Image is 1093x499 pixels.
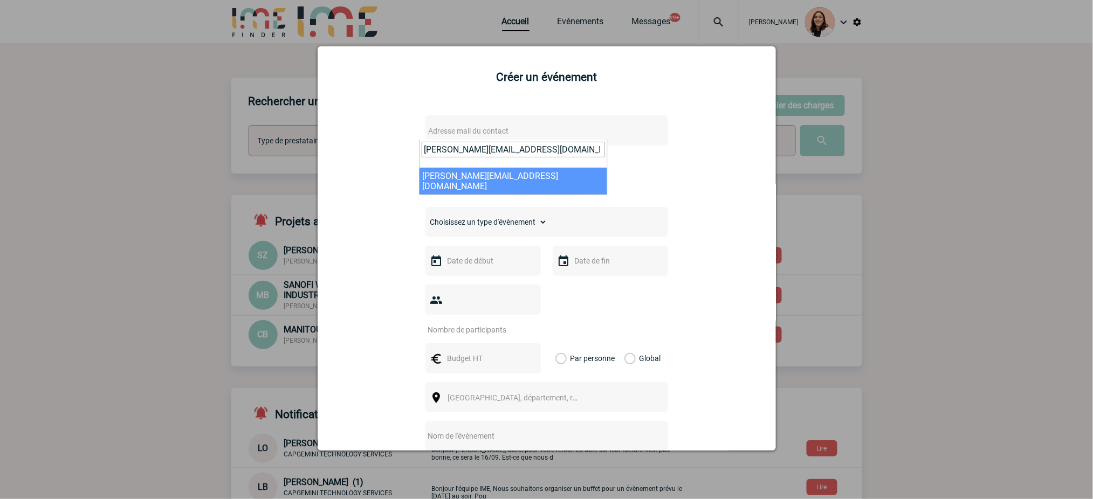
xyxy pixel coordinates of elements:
[331,71,762,84] h2: Créer un événement
[624,343,631,373] label: Global
[445,254,519,268] input: Date de début
[445,351,519,365] input: Budget HT
[555,343,567,373] label: Par personne
[448,393,598,402] span: [GEOGRAPHIC_DATA], département, région...
[425,429,640,443] input: Nom de l'événement
[425,323,527,337] input: Nombre de participants
[572,254,647,268] input: Date de fin
[429,127,509,135] span: Adresse mail du contact
[420,168,607,195] li: [PERSON_NAME][EMAIL_ADDRESS][DOMAIN_NAME]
